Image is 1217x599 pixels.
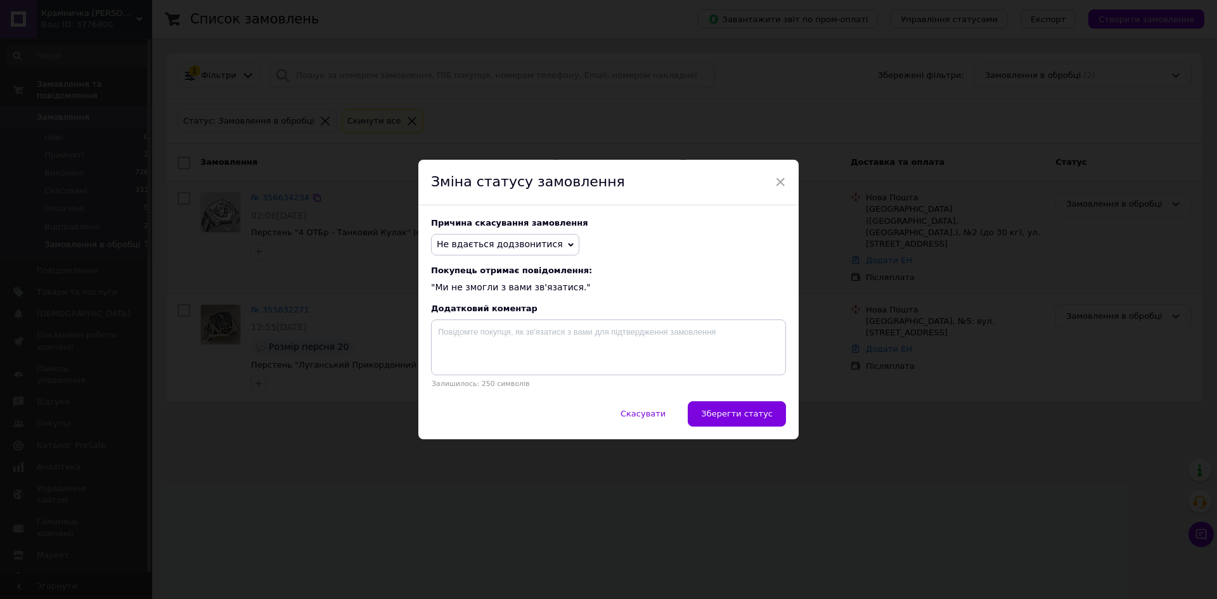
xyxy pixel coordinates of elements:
[688,401,786,427] button: Зберегти статус
[431,266,786,275] span: Покупець отримає повідомлення:
[607,401,679,427] button: Скасувати
[775,171,786,193] span: ×
[621,409,666,418] span: Скасувати
[431,266,786,294] div: "Ми не змогли з вами зв'язатися."
[431,218,786,228] div: Причина скасування замовлення
[701,409,773,418] span: Зберегти статус
[431,304,786,313] div: Додатковий коментар
[437,239,563,249] span: Не вдається додзвонитися
[418,160,799,205] div: Зміна статусу замовлення
[431,380,786,388] p: Залишилось: 250 символів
